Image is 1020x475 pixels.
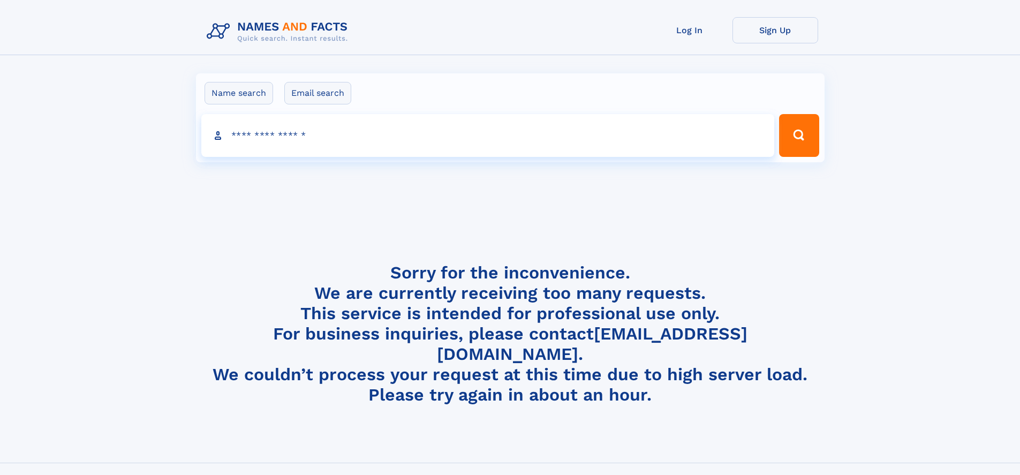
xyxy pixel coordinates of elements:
[284,82,351,104] label: Email search
[732,17,818,43] a: Sign Up
[205,82,273,104] label: Name search
[779,114,819,157] button: Search Button
[437,323,747,364] a: [EMAIL_ADDRESS][DOMAIN_NAME]
[202,262,818,405] h4: Sorry for the inconvenience. We are currently receiving too many requests. This service is intend...
[647,17,732,43] a: Log In
[202,17,357,46] img: Logo Names and Facts
[201,114,775,157] input: search input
